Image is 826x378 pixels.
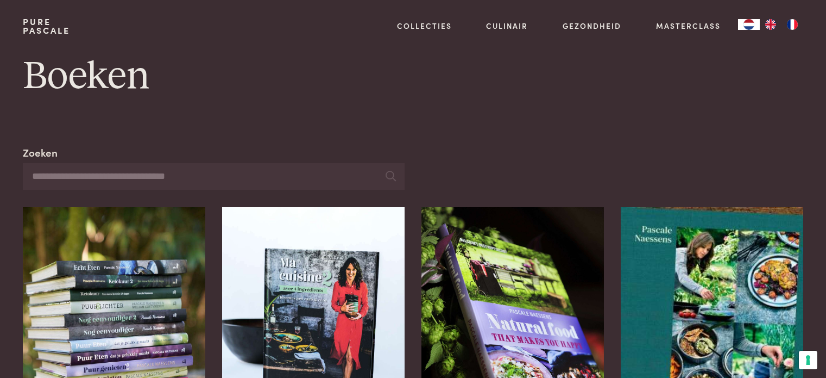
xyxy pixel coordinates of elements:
[738,19,760,30] a: NL
[799,351,817,369] button: Uw voorkeuren voor toestemming voor trackingtechnologieën
[563,20,621,32] a: Gezondheid
[738,19,760,30] div: Language
[397,20,452,32] a: Collecties
[738,19,803,30] aside: Language selected: Nederlands
[23,17,70,35] a: PurePascale
[781,19,803,30] a: FR
[486,20,528,32] a: Culinair
[23,52,803,101] h1: Boeken
[760,19,803,30] ul: Language list
[23,145,58,160] label: Zoeken
[656,20,721,32] a: Masterclass
[760,19,781,30] a: EN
